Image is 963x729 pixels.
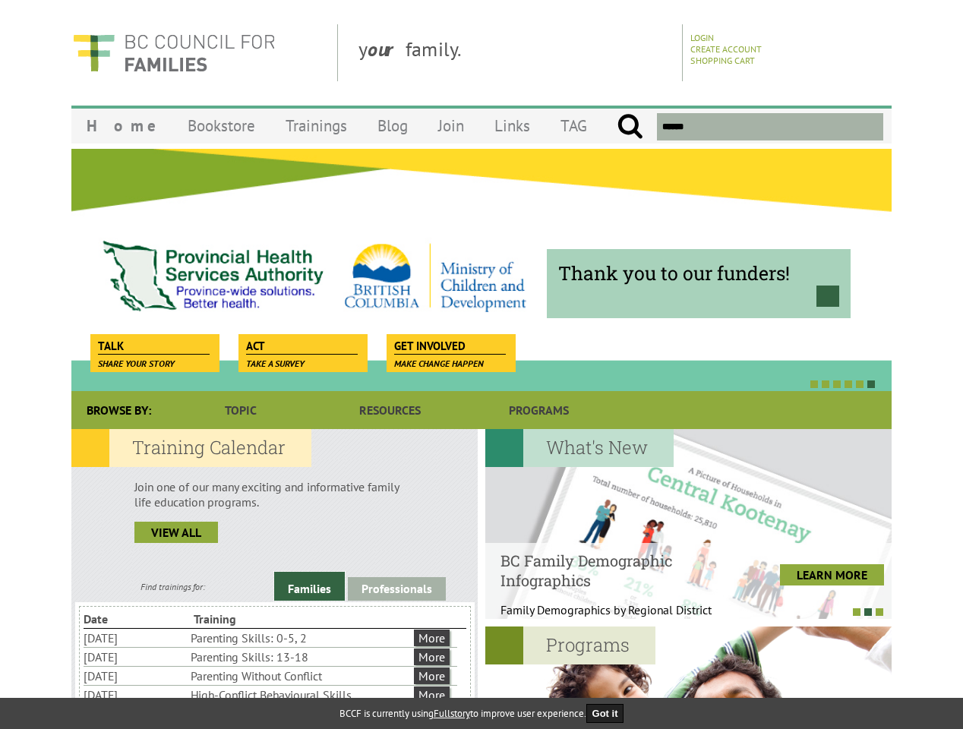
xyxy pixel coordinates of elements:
h2: Training Calendar [71,429,311,467]
button: Got it [586,704,624,723]
a: Fullstory [434,707,470,720]
a: Shopping Cart [690,55,755,66]
a: Join [423,108,479,144]
a: Login [690,32,714,43]
input: Submit [617,113,643,140]
span: Thank you to our funders! [558,260,839,286]
div: Find trainings for: [71,581,274,592]
a: LEARN MORE [780,564,884,585]
a: Families [274,572,345,601]
a: Talk Share your story [90,334,217,355]
a: Resources [315,391,464,429]
li: Parenting Skills: 0-5, 2 [191,629,411,647]
a: More [414,649,450,665]
a: Professionals [348,577,446,601]
span: Talk [98,338,210,355]
p: Family Demographics by Regional District Th... [500,602,728,633]
strong: our [368,36,406,62]
a: More [414,667,450,684]
a: Act Take a survey [238,334,365,355]
a: More [414,630,450,646]
div: Browse By: [71,391,166,429]
a: Home [71,108,172,144]
li: [DATE] [84,629,188,647]
img: BC Council for FAMILIES [71,24,276,81]
li: Parenting Without Conflict [191,667,411,685]
li: Training [194,610,301,628]
span: Get Involved [394,338,506,355]
li: [DATE] [84,648,188,666]
li: Date [84,610,191,628]
h2: Programs [485,626,655,664]
li: High-Conflict Behavioural Skills [191,686,411,704]
a: Create Account [690,43,762,55]
span: Make change happen [394,358,484,369]
a: TAG [545,108,602,144]
h2: What's New [485,429,674,467]
a: Topic [166,391,315,429]
li: [DATE] [84,667,188,685]
a: Links [479,108,545,144]
span: Share your story [98,358,175,369]
li: [DATE] [84,686,188,704]
span: Act [246,338,358,355]
span: Take a survey [246,358,305,369]
h4: BC Family Demographic Infographics [500,551,728,590]
li: Parenting Skills: 13-18 [191,648,411,666]
a: Blog [362,108,423,144]
a: Bookstore [172,108,270,144]
a: More [414,686,450,703]
a: Get Involved Make change happen [387,334,513,355]
div: y family. [346,24,683,81]
a: Trainings [270,108,362,144]
a: Programs [465,391,614,429]
a: view all [134,522,218,543]
p: Join one of our many exciting and informative family life education programs. [134,479,415,510]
